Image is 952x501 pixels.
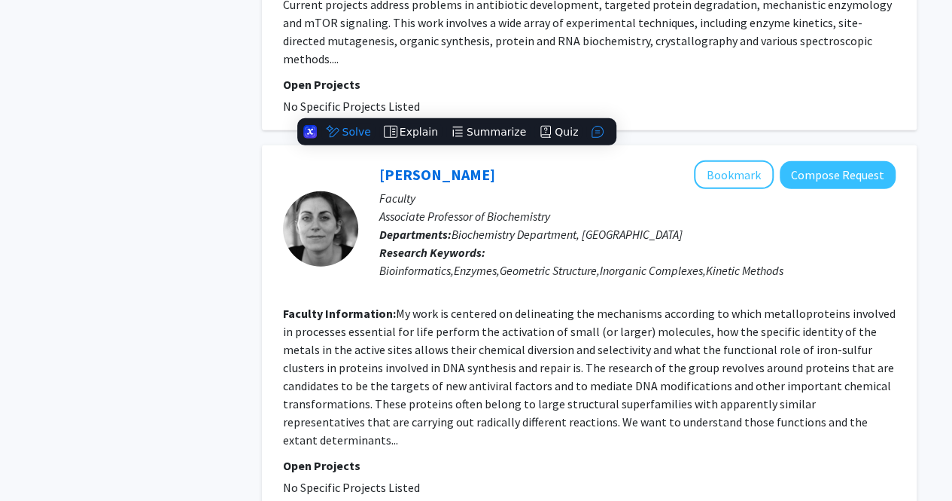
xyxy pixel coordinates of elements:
[379,261,896,280] div: Bioinformatics,Enzymes,Geometric Structure,Inorganic Complexes,Kinetic Methods
[694,160,774,189] button: Add Maria-Eirini Pandelia to Bookmarks
[780,161,896,189] button: Compose Request to Maria-Eirini Pandelia
[283,99,420,114] span: No Specific Projects Listed
[379,207,896,225] p: Associate Professor of Biochemistry
[379,189,896,207] p: Faculty
[283,306,896,448] fg-read-more: My work is centered on delineating the mechanisms according to which metalloproteins involved in ...
[379,245,485,260] b: Research Keywords:
[379,165,495,184] a: [PERSON_NAME]
[283,480,420,495] span: No Specific Projects Listed
[283,457,896,475] p: Open Projects
[283,75,896,93] p: Open Projects
[379,227,452,242] b: Departments:
[11,433,64,490] iframe: Chat
[283,306,396,321] b: Faculty Information:
[452,227,683,242] span: Biochemistry Department, [GEOGRAPHIC_DATA]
